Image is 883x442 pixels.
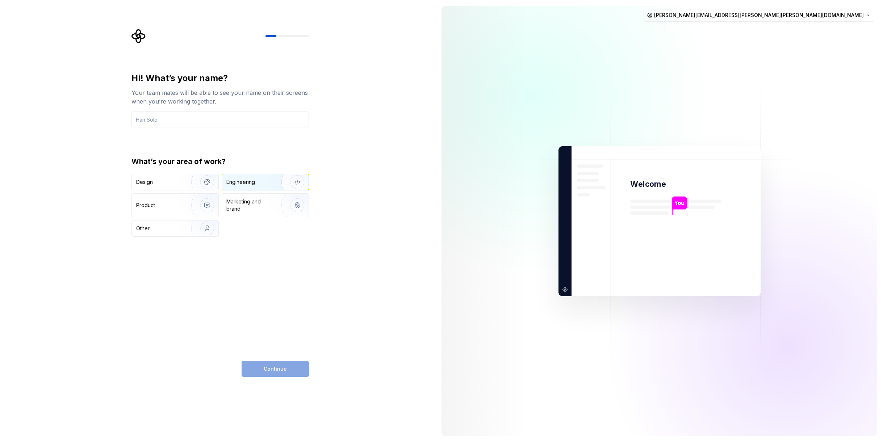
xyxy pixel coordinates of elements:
div: Hi! What’s your name? [131,72,309,84]
div: Other [136,225,150,232]
div: What’s your area of work? [131,156,309,167]
div: Product [136,202,155,209]
svg: Supernova Logo [131,29,146,43]
p: Welcome [630,179,666,189]
p: You [674,199,684,207]
button: [PERSON_NAME][EMAIL_ADDRESS][PERSON_NAME][PERSON_NAME][DOMAIN_NAME] [644,9,874,22]
div: Marketing and brand [226,198,275,212]
div: Engineering [226,178,255,186]
input: Han Solo [131,111,309,127]
span: [PERSON_NAME][EMAIL_ADDRESS][PERSON_NAME][PERSON_NAME][DOMAIN_NAME] [654,12,864,19]
div: Your team mates will be able to see your name on their screens when you’re working together. [131,88,309,106]
div: Design [136,178,153,186]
